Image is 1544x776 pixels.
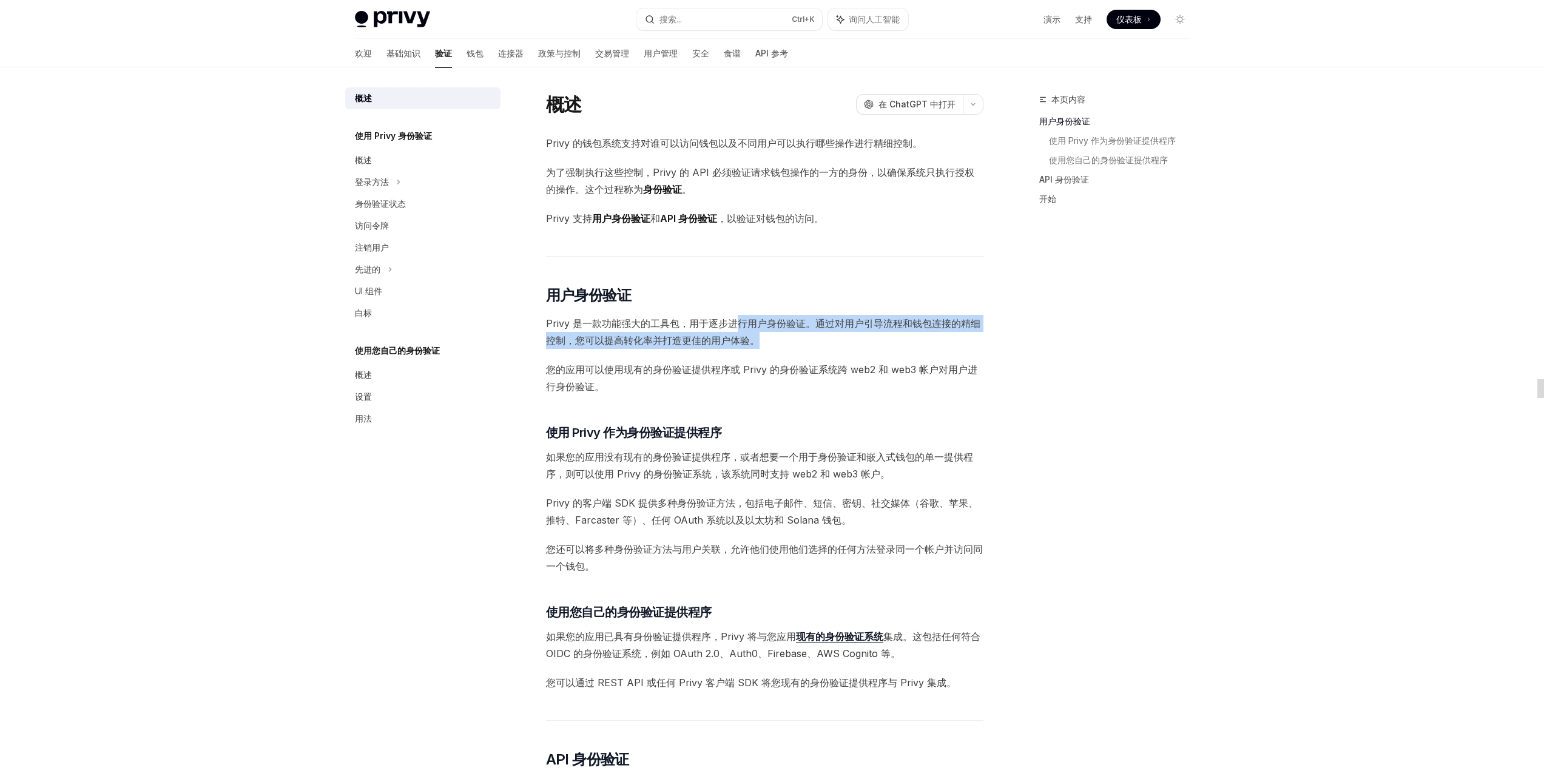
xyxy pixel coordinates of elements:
[828,8,908,30] button: 询问人工智能
[682,183,692,195] font: 。
[546,286,631,304] font: 用户身份验证
[355,413,372,423] font: 用法
[1049,135,1176,146] font: 使用 Privy 作为身份验证提供程序
[355,369,372,380] font: 概述
[498,48,524,58] font: 连接器
[1075,14,1092,24] font: 支持
[595,39,629,68] a: 交易管理
[1039,194,1056,204] font: 开始
[546,93,582,115] font: 概述
[724,39,741,68] a: 食谱
[792,15,804,24] font: Ctrl
[355,198,406,209] font: 身份验证状态
[467,48,484,58] font: 钱包
[355,242,389,252] font: 注销用户
[692,48,709,58] font: 安全
[804,15,815,24] font: +K
[546,425,722,440] font: 使用 Privy 作为身份验证提供程序
[355,177,389,187] font: 登录方法
[1049,150,1199,170] a: 使用您自己的身份验证提供程序
[345,280,501,302] a: UI 组件
[849,14,900,24] font: 询问人工智能
[355,220,389,231] font: 访问令牌
[595,48,629,58] font: 交易管理
[796,630,883,643] a: 现有的身份验证系统
[467,39,484,68] a: 钱包
[435,39,452,68] a: 验证
[660,212,717,224] font: API 身份验证
[659,14,682,24] font: 搜索...
[345,237,501,258] a: 注销用户
[546,497,978,526] font: Privy 的客户端 SDK 提供多种身份验证方法，包括电子邮件、短信、密钥、社交媒体（谷歌、苹果、推特、Farcaster 等）、任何 OAuth 系统以及以太坊和 Solana 钱包。
[650,212,660,224] font: 和
[1043,14,1060,24] font: 演示
[878,99,956,109] font: 在 ChatGPT 中打开
[355,48,372,58] font: 欢迎
[1039,174,1089,184] font: API 身份验证
[345,215,501,237] a: 访问令牌
[1116,14,1142,24] font: 仪表板
[355,308,372,318] font: 白标
[692,39,709,68] a: 安全
[1039,189,1199,209] a: 开始
[355,264,380,274] font: 先进的
[345,87,501,109] a: 概述
[386,39,420,68] a: 基础知识
[546,676,956,689] font: 您可以通过 REST API 或任何 Privy 客户端 SDK 将您现有的身份验证提供程序与 Privy 集成。
[644,39,678,68] a: 用户管理
[1039,170,1199,189] a: API 身份验证
[1039,112,1199,131] a: 用户身份验证
[345,193,501,215] a: 身份验证状态
[856,94,963,115] button: 在 ChatGPT 中打开
[755,48,788,58] font: API 参考
[355,39,372,68] a: 欢迎
[1075,13,1092,25] a: 支持
[1049,131,1199,150] a: 使用 Privy 作为身份验证提供程序
[546,751,629,768] font: API 身份验证
[644,48,678,58] font: 用户管理
[498,39,524,68] a: 连接器
[1039,116,1090,126] font: 用户身份验证
[355,93,372,103] font: 概述
[345,408,501,430] a: 用法
[538,48,581,58] font: 政策与控制
[1043,13,1060,25] a: 演示
[345,364,501,386] a: 概述
[355,11,430,28] img: 灯光标志
[546,317,980,346] font: Privy 是一款功能强大的工具包，用于逐步进行用户身份验证。通过对用户引导流程和钱包连接的精细控制，您可以提高转化率并打造更佳的用户体验。
[636,8,822,30] button: 搜索...Ctrl+K
[345,149,501,171] a: 概述
[345,386,501,408] a: 设置
[1170,10,1190,29] button: 切换暗模式
[355,345,440,356] font: 使用您自己的身份验证
[546,605,712,619] font: 使用您自己的身份验证提供程序
[355,286,382,296] font: UI 组件
[546,451,973,480] font: 如果您的应用没有现有的身份验证提供程序，或者想要一个用于身份验证和嵌入式钱包的单一提供程序，则可以使用 Privy 的身份验证系统，该系统同时支持 web2 和 web3 帐户。
[643,183,682,195] font: 身份验证
[386,48,420,58] font: 基础知识
[1049,155,1168,165] font: 使用您自己的身份验证提供程序
[1107,10,1161,29] a: 仪表板
[435,48,452,58] font: 验证
[546,137,922,149] font: Privy 的钱包系统支持对谁可以访问钱包以及不同用户可以执行哪些操作进行精细控制。
[355,130,432,141] font: 使用 Privy 身份验证
[546,166,974,195] font: 为了强制执行这些控制，Privy 的 API 必须验证请求钱包操作的一方的身份，以确保系统只执行授权的操作。这个过程称为
[345,302,501,324] a: 白标
[796,630,883,643] font: 现有的身份验证系统
[724,48,741,58] font: 食谱
[546,212,592,224] font: Privy 支持
[546,363,977,393] font: 您的应用可以使用现有的身份验证提供程序或 Privy 的身份验证系统跨 web2 和 web3 帐户对用户进行身份验证。
[355,155,372,165] font: 概述
[546,543,983,572] font: 您还可以将多种身份验证方法与用户关联，允许他们使用他们选择的任何方法登录同一个帐户并访问同一个钱包。
[592,212,650,224] font: 用户身份验证
[538,39,581,68] a: 政策与控制
[755,39,788,68] a: API 参考
[717,212,824,224] font: ，以验证对钱包的访问。
[355,391,372,402] font: 设置
[546,630,796,643] font: 如果您的应用已具有身份验证提供程序，Privy 将与您应用
[1051,94,1085,104] font: 本页内容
